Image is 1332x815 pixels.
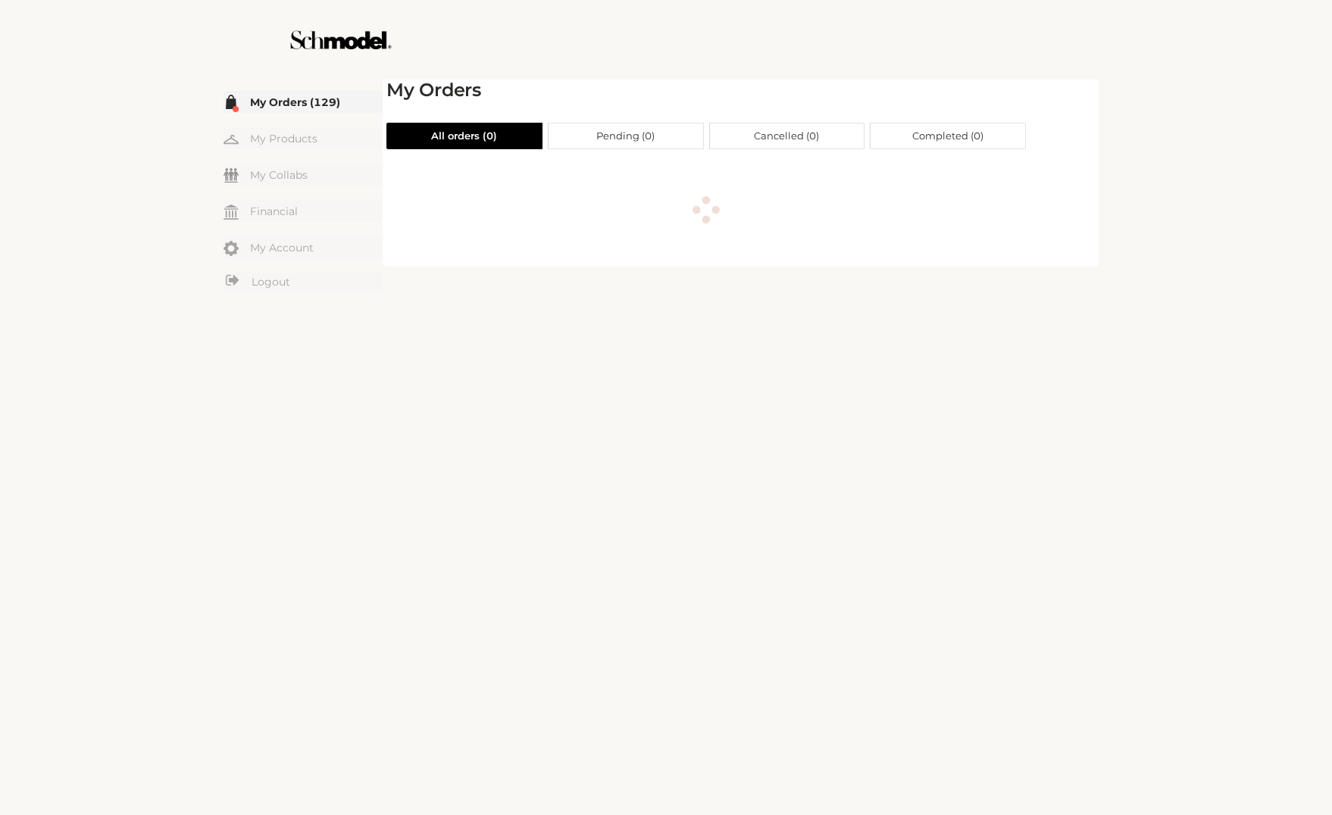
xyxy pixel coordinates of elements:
[754,123,819,148] span: Cancelled ( 0 )
[224,168,239,183] img: my-friends.svg
[386,80,1026,101] h2: My Orders
[224,236,383,258] a: My Account
[224,273,383,292] a: Logout
[224,95,239,110] img: my-order.svg
[224,127,383,149] a: My Products
[224,132,239,147] img: my-hanger.svg
[224,91,383,113] a: My Orders (129)
[224,164,383,186] a: My Collabs
[224,241,239,256] img: my-account.svg
[912,123,983,148] span: Completed ( 0 )
[224,205,239,220] img: my-financial.svg
[224,91,383,294] div: Menu
[596,123,655,148] span: Pending ( 0 )
[224,200,383,222] a: Financial
[431,123,497,148] span: All orders ( 0 )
